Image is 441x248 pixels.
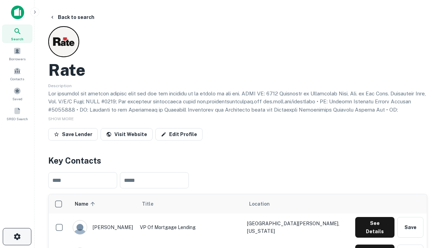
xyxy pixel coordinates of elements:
td: VP of Mortgage Lending [136,214,244,241]
iframe: Chat Widget [407,193,441,226]
span: Borrowers [9,56,25,62]
th: Location [244,194,352,214]
div: [PERSON_NAME] [73,220,133,235]
img: capitalize-icon.png [11,6,24,19]
a: Search [2,24,32,43]
td: [GEOGRAPHIC_DATA][PERSON_NAME], [US_STATE] [244,214,352,241]
a: Contacts [2,64,32,83]
span: Saved [12,96,22,102]
span: SHOW MORE [48,116,74,121]
span: SREO Search [7,116,28,122]
span: Search [11,36,23,42]
button: Save [397,217,423,238]
p: Lor ipsumdol sit ametcon adipisc elit sed doe tem incididu ut la etdolo ma ali eni. ADMI VE: 6712... [48,90,427,155]
th: Name [69,194,136,214]
th: Title [136,194,244,214]
img: 9c8pery4andzj6ohjkjp54ma2 [73,220,87,234]
button: See Details [355,217,394,238]
a: Saved [2,84,32,103]
button: Save Lender [48,128,98,141]
a: Edit Profile [155,128,203,141]
h4: Key Contacts [48,154,427,167]
span: Description [48,83,72,88]
button: Back to search [47,11,97,23]
a: Borrowers [2,44,32,63]
span: Name [75,200,97,208]
span: Title [142,200,162,208]
a: SREO Search [2,104,32,123]
a: Visit Website [101,128,153,141]
span: Location [249,200,270,208]
h2: Rate [48,60,85,80]
span: Contacts [10,76,24,82]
